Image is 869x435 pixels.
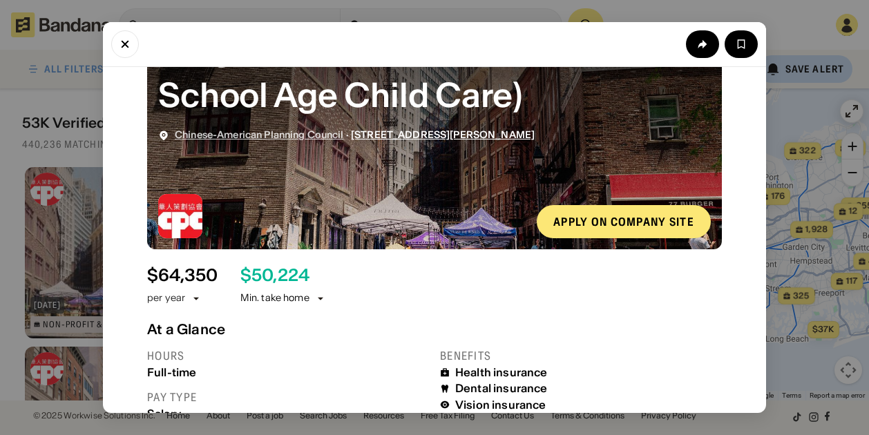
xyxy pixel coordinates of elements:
[147,407,429,420] div: Salary
[147,349,429,363] div: Hours
[455,398,546,412] div: Vision insurance
[175,129,535,141] div: ·
[351,128,535,141] span: [STREET_ADDRESS][PERSON_NAME]
[158,194,202,238] img: Chinese-American Planning Council logo
[147,366,429,379] div: Full-time
[147,291,185,305] div: per year
[147,266,218,286] div: $ 64,350
[158,26,711,118] div: Program Director (PS 160 & PS 255 School Age Child Care)
[440,349,722,363] div: Benefits
[175,128,344,141] span: Chinese-American Planning Council
[455,382,548,395] div: Dental insurance
[147,321,722,338] div: At a Glance
[553,216,694,227] div: Apply on company site
[455,366,548,379] div: Health insurance
[147,390,429,405] div: Pay type
[240,266,310,286] div: $ 50,224
[111,30,139,58] button: Close
[240,291,326,305] div: Min. take home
